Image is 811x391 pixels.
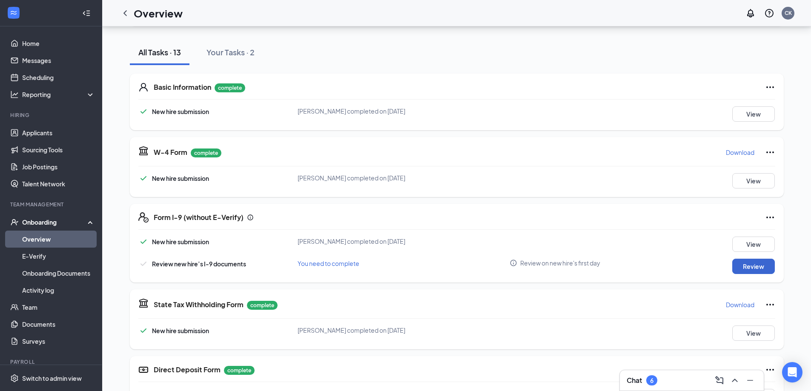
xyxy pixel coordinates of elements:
[22,299,95,316] a: Team
[22,218,88,226] div: Onboarding
[138,259,149,269] svg: Checkmark
[745,375,755,385] svg: Minimize
[154,365,221,374] h5: Direct Deposit Form
[298,260,359,267] span: You need to complete
[138,146,149,156] svg: TaxGovernmentIcon
[726,148,754,157] p: Download
[22,52,95,69] a: Messages
[298,237,405,245] span: [PERSON_NAME] completed on [DATE]
[785,9,792,17] div: CK
[152,174,209,182] span: New hire submission
[764,8,774,18] svg: QuestionInfo
[726,300,754,309] p: Download
[22,141,95,158] a: Sourcing Tools
[22,175,95,192] a: Talent Network
[627,376,642,385] h3: Chat
[22,35,95,52] a: Home
[22,90,95,99] div: Reporting
[725,146,755,159] button: Download
[138,365,149,375] svg: DirectDepositIcon
[138,47,181,57] div: All Tasks · 13
[247,301,278,310] p: complete
[782,362,802,382] div: Open Intercom Messenger
[298,174,405,182] span: [PERSON_NAME] completed on [DATE]
[298,326,405,334] span: [PERSON_NAME] completed on [DATE]
[765,365,775,375] svg: Ellipses
[152,327,209,334] span: New hire submission
[206,47,255,57] div: Your Tasks · 2
[22,265,95,282] a: Onboarding Documents
[154,300,244,309] h5: State Tax Withholding Form
[765,82,775,92] svg: Ellipses
[22,333,95,350] a: Surveys
[713,374,726,387] button: ComposeMessage
[298,107,405,115] span: [PERSON_NAME] completed on [DATE]
[732,106,775,122] button: View
[745,8,756,18] svg: Notifications
[743,374,757,387] button: Minimize
[732,237,775,252] button: View
[22,316,95,333] a: Documents
[154,83,211,92] h5: Basic Information
[10,218,19,226] svg: UserCheck
[714,375,725,385] svg: ComposeMessage
[224,366,255,375] p: complete
[138,298,149,308] svg: TaxGovernmentIcon
[82,9,91,17] svg: Collapse
[510,259,517,267] svg: Info
[730,375,740,385] svg: ChevronUp
[215,83,245,92] p: complete
[247,214,254,221] svg: Info
[22,248,95,265] a: E-Verify
[728,374,742,387] button: ChevronUp
[154,148,187,157] h5: W-4 Form
[9,9,18,17] svg: WorkstreamLogo
[520,259,600,267] span: Review on new hire's first day
[134,6,183,20] h1: Overview
[138,325,149,336] svg: Checkmark
[22,282,95,299] a: Activity log
[22,124,95,141] a: Applicants
[732,259,775,274] button: Review
[22,231,95,248] a: Overview
[138,82,149,92] svg: User
[22,374,82,382] div: Switch to admin view
[138,173,149,183] svg: Checkmark
[138,106,149,117] svg: Checkmark
[725,298,755,311] button: Download
[765,147,775,157] svg: Ellipses
[10,90,19,99] svg: Analysis
[152,260,246,268] span: Review new hire’s I-9 documents
[152,238,209,245] span: New hire submission
[22,69,95,86] a: Scheduling
[10,201,93,208] div: Team Management
[138,237,149,247] svg: Checkmark
[22,158,95,175] a: Job Postings
[732,325,775,341] button: View
[10,358,93,365] div: Payroll
[154,213,244,222] h5: Form I-9 (without E-Verify)
[152,108,209,115] span: New hire submission
[138,212,149,223] svg: FormI9EVerifyIcon
[10,111,93,119] div: Hiring
[765,212,775,223] svg: Ellipses
[732,173,775,188] button: View
[765,300,775,310] svg: Ellipses
[191,148,221,157] p: complete
[120,8,130,18] svg: ChevronLeft
[650,377,653,384] div: 6
[10,374,19,382] svg: Settings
